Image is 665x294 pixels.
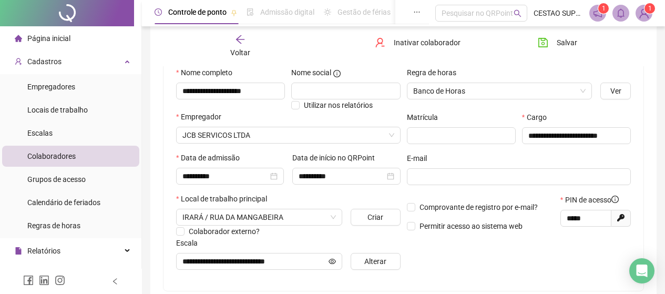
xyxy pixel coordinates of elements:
label: Matrícula [407,111,445,123]
span: Empregadores [27,83,75,91]
img: 84849 [636,5,652,21]
button: Alterar [351,253,401,270]
sup: 1 [598,3,609,14]
span: linkedin [39,275,49,286]
sup: Atualize o seu contato no menu Meus Dados [644,3,655,14]
span: Voltar [230,48,250,57]
span: eye [329,258,336,265]
span: Calendário de feriados [27,198,100,207]
label: Cargo [522,111,554,123]
label: Regra de horas [407,67,463,78]
span: Colaborador externo? [189,227,260,236]
span: JCB SERVICOS LTDA [182,127,394,143]
span: Cadastros [27,57,62,66]
span: file-done [247,8,254,16]
label: Empregador [176,111,228,123]
span: 1 [648,5,652,12]
span: notification [593,8,602,18]
span: Controle de ponto [168,8,227,16]
span: Utilizar nos relatórios [304,101,373,109]
label: Nome completo [176,67,239,78]
span: Escalas [27,129,53,137]
span: info-circle [611,196,619,203]
button: Criar [351,209,401,226]
span: Colaboradores [27,152,76,160]
div: Open Intercom Messenger [629,258,654,283]
span: IRARÁ / RUA DA MANGABEIRA [182,209,336,225]
label: Data de início no QRPoint [292,152,382,164]
span: arrow-left [235,34,245,45]
label: E-mail [407,153,434,164]
label: Data de admissão [176,152,247,164]
span: 1 [602,5,606,12]
span: home [15,35,22,42]
button: Inativar colaborador [367,34,468,51]
span: Inativar colaborador [394,37,461,48]
span: save [538,37,548,48]
span: sun [324,8,331,16]
button: Salvar [530,34,585,51]
span: Página inicial [27,34,70,43]
span: Comprovante de registro por e-mail? [420,203,538,211]
label: Local de trabalho principal [176,193,274,205]
span: file [15,247,22,255]
span: Relatórios [27,247,60,255]
span: Ver [610,85,621,97]
span: Alterar [364,256,386,267]
button: Ver [600,83,631,99]
span: Locais de trabalho [27,106,88,114]
span: info-circle [333,70,341,77]
span: user-delete [375,37,385,48]
span: instagram [55,275,65,286]
label: Escala [176,237,204,249]
span: Gestão de férias [337,8,391,16]
span: Salvar [557,37,577,48]
span: facebook [23,275,34,286]
span: PIN de acesso [565,194,619,206]
span: search [514,9,521,17]
span: Criar [367,211,383,223]
span: clock-circle [155,8,162,16]
span: Grupos de acesso [27,175,86,184]
span: user-add [15,58,22,65]
span: Nome social [291,67,331,78]
span: left [111,278,119,285]
span: ellipsis [413,8,421,16]
span: Regras de horas [27,221,80,230]
span: CESTAO SUPERMERCADOS [534,7,583,19]
span: Permitir acesso ao sistema web [420,222,523,230]
span: Admissão digital [260,8,314,16]
span: pushpin [231,9,237,16]
span: bell [616,8,626,18]
span: Banco de Horas [413,83,586,99]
